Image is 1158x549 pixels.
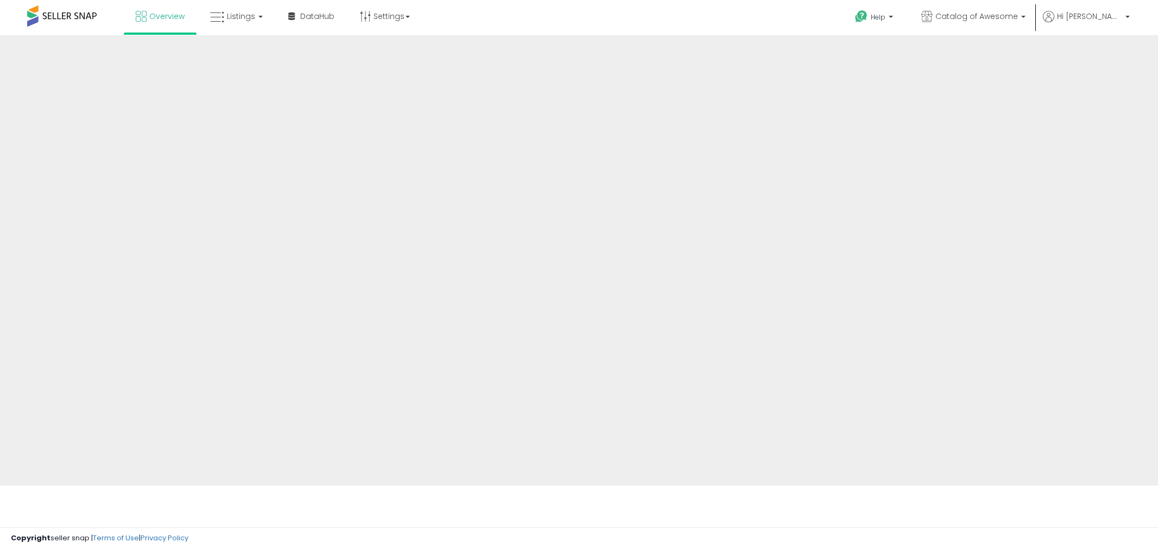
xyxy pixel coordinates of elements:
[935,11,1018,22] span: Catalog of Awesome
[1057,11,1122,22] span: Hi [PERSON_NAME]
[149,11,185,22] span: Overview
[227,11,255,22] span: Listings
[300,11,334,22] span: DataHub
[855,10,868,23] i: Get Help
[1043,11,1130,35] a: Hi [PERSON_NAME]
[846,2,904,35] a: Help
[871,12,885,22] span: Help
